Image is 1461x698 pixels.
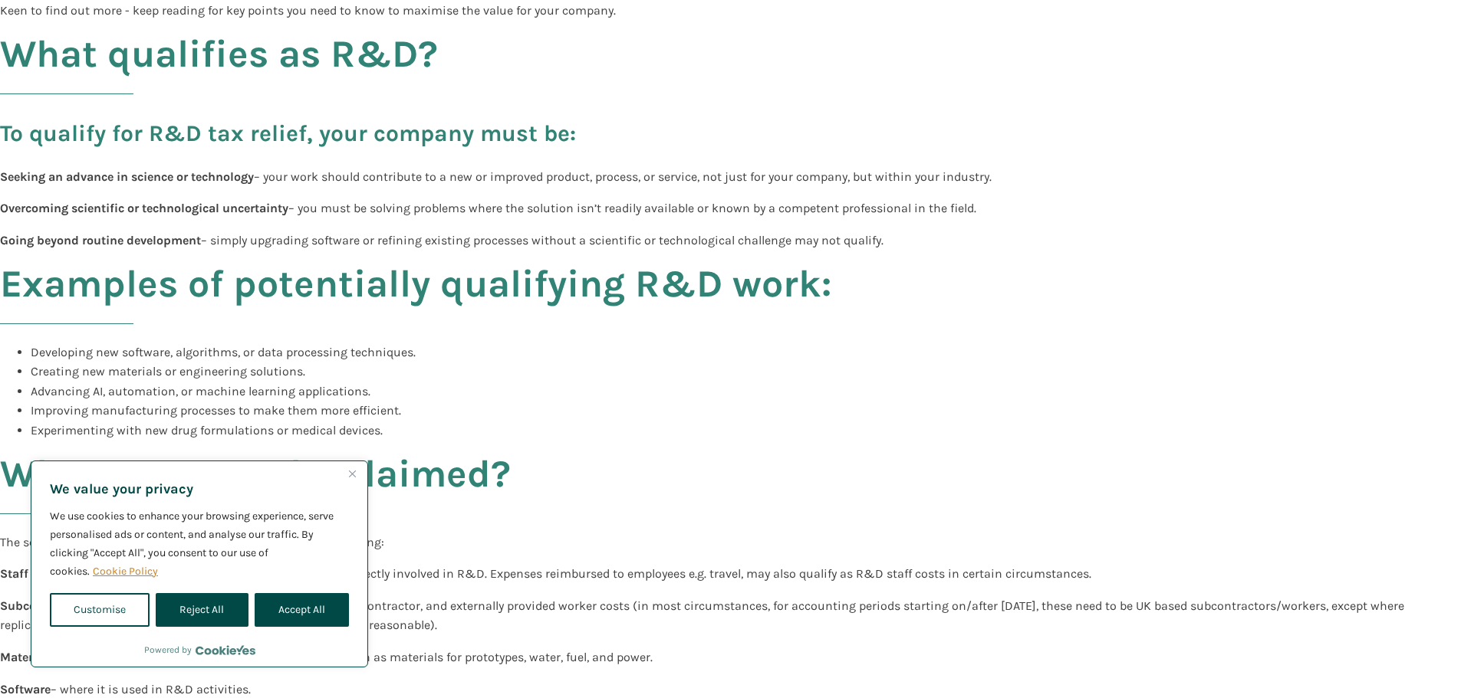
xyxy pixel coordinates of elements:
a: Visit CookieYes website [196,645,255,655]
a: Cookie Policy [92,564,159,578]
button: Customise [50,593,150,627]
div: We value your privacy [31,460,368,667]
button: Reject All [156,593,248,627]
li: Advancing AI, automation, or machine learning applications. [31,382,1461,401]
p: We value your privacy [50,480,349,498]
li: Creating new materials or engineering solutions. [31,362,1461,382]
li: Improving manufacturing processes to make them more efficient. [31,401,1461,421]
button: Close [343,464,361,483]
img: Close [349,470,356,477]
li: Developing new software, algorithms, or data processing techniques. [31,342,1461,362]
li: Experimenting with new drug formulations or medical devices. [31,421,1461,441]
p: We use cookies to enhance your browsing experience, serve personalised ads or content, and analys... [50,507,349,581]
button: Accept All [255,593,349,627]
div: Powered by [144,642,255,657]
